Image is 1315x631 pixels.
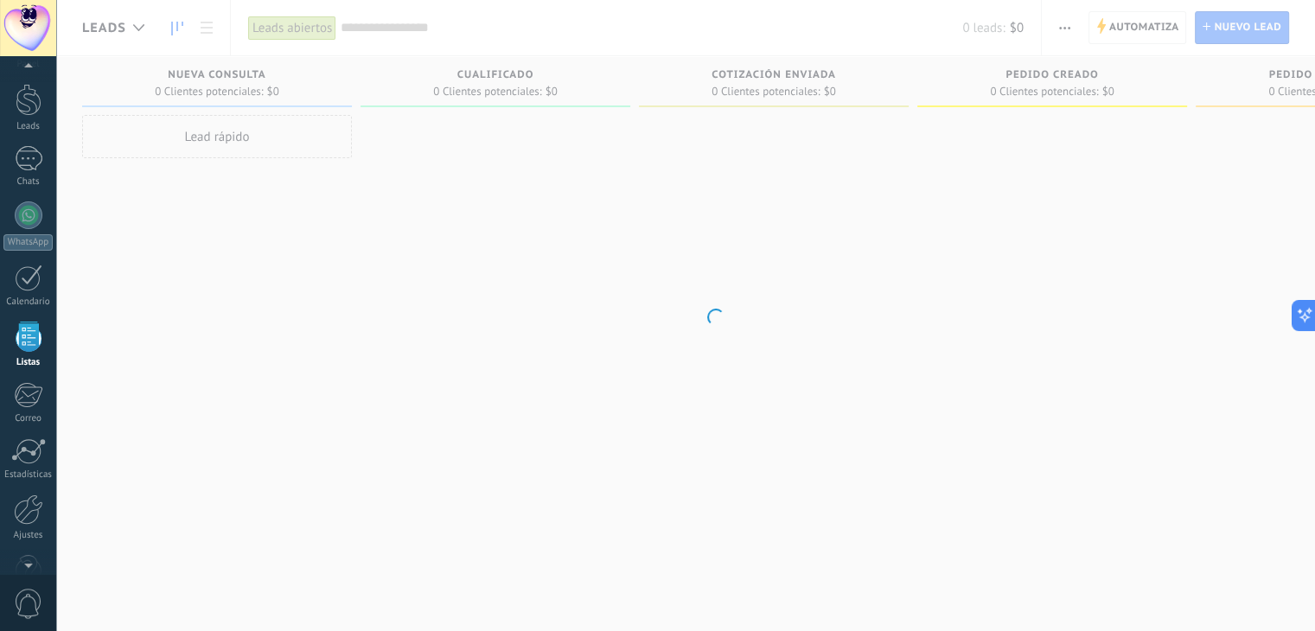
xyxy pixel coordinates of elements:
[3,530,54,541] div: Ajustes
[3,121,54,132] div: Leads
[3,469,54,481] div: Estadísticas
[3,413,54,424] div: Correo
[3,176,54,188] div: Chats
[3,234,53,251] div: WhatsApp
[3,357,54,368] div: Listas
[3,296,54,308] div: Calendario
